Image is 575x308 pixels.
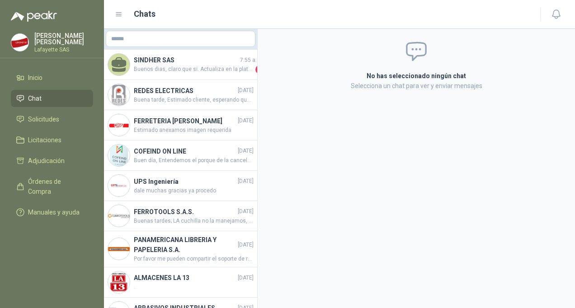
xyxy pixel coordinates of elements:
[134,55,238,65] h4: SINDHER SAS
[134,8,156,20] h1: Chats
[134,116,236,126] h4: FERRETERIA [PERSON_NAME]
[269,71,564,81] h2: No has seleccionado ningún chat
[238,177,254,186] span: [DATE]
[28,93,42,103] span: Chat
[28,156,65,166] span: Adjudicación
[108,271,130,293] img: Company Logo
[104,267,257,298] a: Company LogoALMACENES LA 13[DATE].
[108,114,130,136] img: Company Logo
[11,131,93,149] a: Licitaciones
[34,33,93,45] p: [PERSON_NAME] [PERSON_NAME]
[134,283,254,291] span: .
[11,111,93,128] a: Solicitudes
[134,235,236,255] h4: PANAMERICANA LIBRERIA Y PAPELERIA S.A.
[255,65,264,74] span: 1
[108,84,130,106] img: Company Logo
[134,187,254,195] span: dale muchas gracias ya procedo
[108,145,130,166] img: Company Logo
[104,231,257,267] a: Company LogoPANAMERICANA LIBRERIA Y PAPELERIA S.A.[DATE]Por favor me pueden compartir el soporte ...
[134,156,254,165] span: Buen día, Entendemos el porque de la cancelación y solicitamos disculpa por los inconvenientes ca...
[134,146,236,156] h4: COFEIND ON LINE
[108,205,130,227] img: Company Logo
[238,241,254,249] span: [DATE]
[28,114,59,124] span: Solicitudes
[134,255,254,263] span: Por favor me pueden compartir el soporte de recibido ya que no se encuentra la mercancía
[11,69,93,86] a: Inicio
[28,177,85,196] span: Órdenes de Compra
[11,152,93,169] a: Adjudicación
[134,86,236,96] h4: REDES ELECTRICAS
[28,73,42,83] span: Inicio
[108,238,130,260] img: Company Logo
[134,177,236,187] h4: UPS Ingeniería
[269,81,564,91] p: Selecciona un chat para ver y enviar mensajes
[134,96,254,104] span: Buena tarde, Estimado cliente, esperando que se encuentre bien, informo que las cajas ya fueron e...
[11,11,57,22] img: Logo peakr
[134,207,236,217] h4: FERROTOOLS S.A.S.
[238,86,254,95] span: [DATE]
[11,173,93,200] a: Órdenes de Compra
[11,90,93,107] a: Chat
[104,140,257,171] a: Company LogoCOFEIND ON LINE[DATE]Buen día, Entendemos el porque de la cancelación y solicitamos d...
[134,217,254,225] span: Buenas tardes; LA cuchilla no la manejamos, solo el producto completo.
[238,147,254,155] span: [DATE]
[134,273,236,283] h4: ALMACENES LA 13
[11,204,93,221] a: Manuales y ayuda
[134,65,254,74] span: Buenos dias, claro que si. Actualiza en la plataforma y te actualizo. Habia una por 3 juegos y la...
[34,47,93,52] p: Lafayette SAS
[28,207,80,217] span: Manuales y ayuda
[104,50,257,80] a: SINDHER SAS7:55 a. m.Buenos dias, claro que si. Actualiza en la plataforma y te actualizo. Habia ...
[134,126,254,135] span: Estimado anexamos imagen requerida
[28,135,61,145] span: Licitaciones
[104,201,257,231] a: Company LogoFERROTOOLS S.A.S.[DATE]Buenas tardes; LA cuchilla no la manejamos, solo el producto c...
[238,207,254,216] span: [DATE]
[238,274,254,282] span: [DATE]
[238,117,254,125] span: [DATE]
[104,171,257,201] a: Company LogoUPS Ingeniería[DATE]dale muchas gracias ya procedo
[104,80,257,110] a: Company LogoREDES ELECTRICAS[DATE]Buena tarde, Estimado cliente, esperando que se encuentre bien,...
[240,56,264,65] span: 7:55 a. m.
[11,34,28,51] img: Company Logo
[104,110,257,140] a: Company LogoFERRETERIA [PERSON_NAME][DATE]Estimado anexamos imagen requerida
[108,175,130,196] img: Company Logo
